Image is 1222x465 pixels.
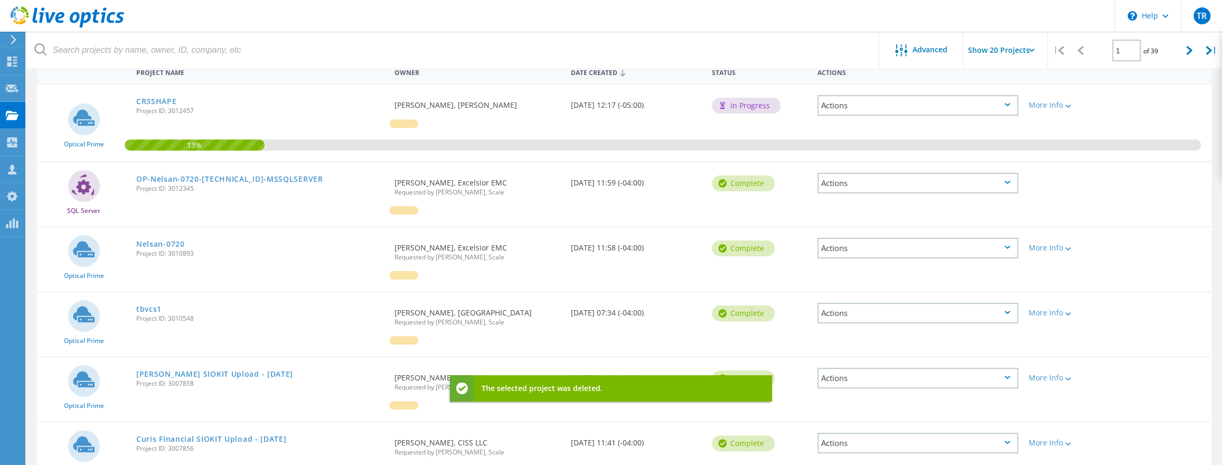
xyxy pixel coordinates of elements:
[394,384,560,390] span: Requested by [PERSON_NAME], Scale
[712,98,781,114] div: In Progress
[26,32,879,69] input: Search projects by name, owner, ID, company, etc
[64,338,104,344] span: Optical Prime
[136,445,384,452] span: Project ID: 3007856
[394,254,560,261] span: Requested by [PERSON_NAME], Scale
[389,85,566,119] div: [PERSON_NAME], [PERSON_NAME]
[566,292,707,327] div: [DATE] 07:34 (-04:00)
[389,292,566,336] div: [PERSON_NAME], [GEOGRAPHIC_DATA]
[1029,374,1112,382] div: More Info
[394,319,560,325] span: Requested by [PERSON_NAME], Scale
[389,227,566,271] div: [PERSON_NAME], Excelsior EMC
[394,189,560,196] span: Requested by [PERSON_NAME], Scale
[136,108,384,114] span: Project ID: 3012457
[136,175,323,183] a: OP-Nelsan-0720-[TECHNICAL_ID]-MSSQLSERVER
[389,357,566,401] div: [PERSON_NAME], CISS LLC
[1029,101,1112,109] div: More Info
[1048,32,1069,69] div: |
[1197,12,1207,20] span: TR
[125,139,265,149] span: 13%
[136,315,384,322] span: Project ID: 3010548
[1029,439,1112,447] div: More Info
[64,141,104,147] span: Optical Prime
[817,95,1018,116] div: Actions
[566,422,707,457] div: [DATE] 11:41 (-04:00)
[136,98,177,105] a: CR3SHAPE
[817,303,1018,323] div: Actions
[64,403,104,409] span: Optical Prime
[136,185,384,192] span: Project ID: 3012345
[136,240,185,248] a: Nelsan-0720
[64,273,104,279] span: Optical Prime
[136,370,293,378] a: [PERSON_NAME] SIOKIT Upload - [DATE]
[136,305,162,313] a: tbvcs1
[136,435,287,443] a: Curis Financial SIOKIT Upload - [DATE]
[389,162,566,206] div: [PERSON_NAME], Excelsior EMC
[712,175,775,191] div: Complete
[1029,244,1112,252] div: More Info
[712,240,775,256] div: Complete
[712,305,775,321] div: Complete
[817,368,1018,388] div: Actions
[712,435,775,451] div: Complete
[913,46,947,53] span: Advanced
[67,208,100,214] span: SQL Server
[566,85,707,119] div: [DATE] 12:17 (-05:00)
[1143,46,1158,55] span: of 39
[817,433,1018,453] div: Actions
[482,383,603,393] span: The selected project was deleted.
[1127,11,1137,21] svg: \n
[566,162,707,197] div: [DATE] 11:59 (-04:00)
[11,22,124,30] a: Live Optics Dashboard
[566,227,707,262] div: [DATE] 11:58 (-04:00)
[136,380,384,387] span: Project ID: 3007858
[817,238,1018,258] div: Actions
[1029,309,1112,317] div: More Info
[136,250,384,257] span: Project ID: 3010893
[817,173,1018,193] div: Actions
[1200,32,1222,69] div: |
[394,449,560,455] span: Requested by [PERSON_NAME], Scale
